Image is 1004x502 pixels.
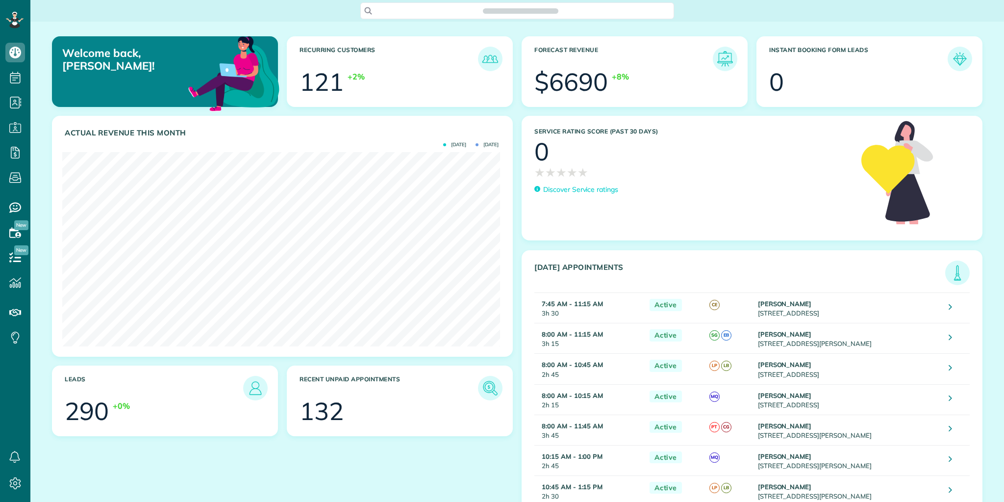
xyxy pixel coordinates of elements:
span: LB [721,483,731,493]
a: Discover Service ratings [534,185,618,195]
td: 3h 15 [534,323,645,354]
h3: Leads [65,376,243,400]
div: 132 [300,399,344,423]
span: Active [650,391,682,403]
h3: [DATE] Appointments [534,263,945,285]
strong: [PERSON_NAME] [758,422,812,430]
img: icon_forecast_revenue-8c13a41c7ed35a8dcfafea3cbb826a0462acb37728057bba2d056411b612bbbe.png [715,49,735,69]
strong: [PERSON_NAME] [758,452,812,460]
span: CG [721,422,731,432]
div: 0 [534,139,549,164]
span: New [14,220,28,230]
img: icon_todays_appointments-901f7ab196bb0bea1936b74009e4eb5ffbc2d2711fa7634e0d609ed5ef32b18b.png [948,263,967,283]
strong: [PERSON_NAME] [758,300,812,308]
div: 0 [769,70,784,94]
h3: Service Rating score (past 30 days) [534,128,852,135]
strong: 10:15 AM - 1:00 PM [542,452,602,460]
td: [STREET_ADDRESS] [755,293,942,323]
td: 2h 15 [534,384,645,415]
td: [STREET_ADDRESS][PERSON_NAME] [755,323,942,354]
strong: [PERSON_NAME] [758,392,812,399]
span: Active [650,360,682,372]
span: PT [709,422,720,432]
span: Active [650,451,682,464]
strong: 8:00 AM - 10:45 AM [542,361,603,369]
h3: Recurring Customers [300,47,478,71]
td: 3h 30 [534,293,645,323]
strong: 8:00 AM - 11:15 AM [542,330,603,338]
img: dashboard_welcome-42a62b7d889689a78055ac9021e634bf52bae3f8056760290aed330b23ab8690.png [186,25,281,120]
h3: Actual Revenue this month [65,129,502,137]
td: 3h 45 [534,415,645,445]
span: LP [709,483,720,493]
span: MQ [709,392,720,402]
span: LB [721,361,731,371]
strong: 7:45 AM - 11:15 AM [542,300,603,308]
div: +2% [348,71,365,82]
div: +0% [113,400,130,412]
img: icon_recurring_customers-cf858462ba22bcd05b5a5880d41d6543d210077de5bb9ebc9590e49fd87d84ed.png [480,49,500,69]
span: EB [721,330,731,341]
strong: 10:45 AM - 1:15 PM [542,483,602,491]
span: [DATE] [443,142,466,147]
img: icon_form_leads-04211a6a04a5b2264e4ee56bc0799ec3eb69b7e499cbb523a139df1d13a81ae0.png [950,49,970,69]
span: Active [650,421,682,433]
span: Active [650,299,682,311]
h3: Forecast Revenue [534,47,713,71]
td: [STREET_ADDRESS] [755,384,942,415]
img: icon_unpaid_appointments-47b8ce3997adf2238b356f14209ab4cced10bd1f174958f3ca8f1d0dd7fffeee.png [480,378,500,398]
span: [DATE] [476,142,499,147]
td: [STREET_ADDRESS] [755,354,942,384]
img: icon_leads-1bed01f49abd5b7fead27621c3d59655bb73ed531f8eeb49469d10e621d6b896.png [246,378,265,398]
td: [STREET_ADDRESS][PERSON_NAME] [755,445,942,476]
span: ★ [567,164,577,181]
td: [STREET_ADDRESS][PERSON_NAME] [755,415,942,445]
span: SG [709,330,720,341]
td: 2h 45 [534,445,645,476]
span: ★ [577,164,588,181]
strong: [PERSON_NAME] [758,361,812,369]
p: Discover Service ratings [543,185,618,195]
span: ★ [545,164,556,181]
span: Active [650,329,682,342]
h3: Instant Booking Form Leads [769,47,948,71]
div: 290 [65,399,109,423]
span: Active [650,482,682,494]
strong: [PERSON_NAME] [758,483,812,491]
strong: 8:00 AM - 11:45 AM [542,422,603,430]
span: New [14,245,28,255]
p: Welcome back, [PERSON_NAME]! [62,47,206,73]
span: Search ZenMaid… [493,6,548,16]
h3: Recent unpaid appointments [300,376,478,400]
td: 2h 45 [534,354,645,384]
strong: 8:00 AM - 10:15 AM [542,392,603,399]
span: MQ [709,452,720,463]
span: CE [709,300,720,310]
strong: [PERSON_NAME] [758,330,812,338]
span: LP [709,361,720,371]
div: 121 [300,70,344,94]
span: ★ [556,164,567,181]
span: ★ [534,164,545,181]
div: +8% [612,71,629,82]
div: $6690 [534,70,608,94]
